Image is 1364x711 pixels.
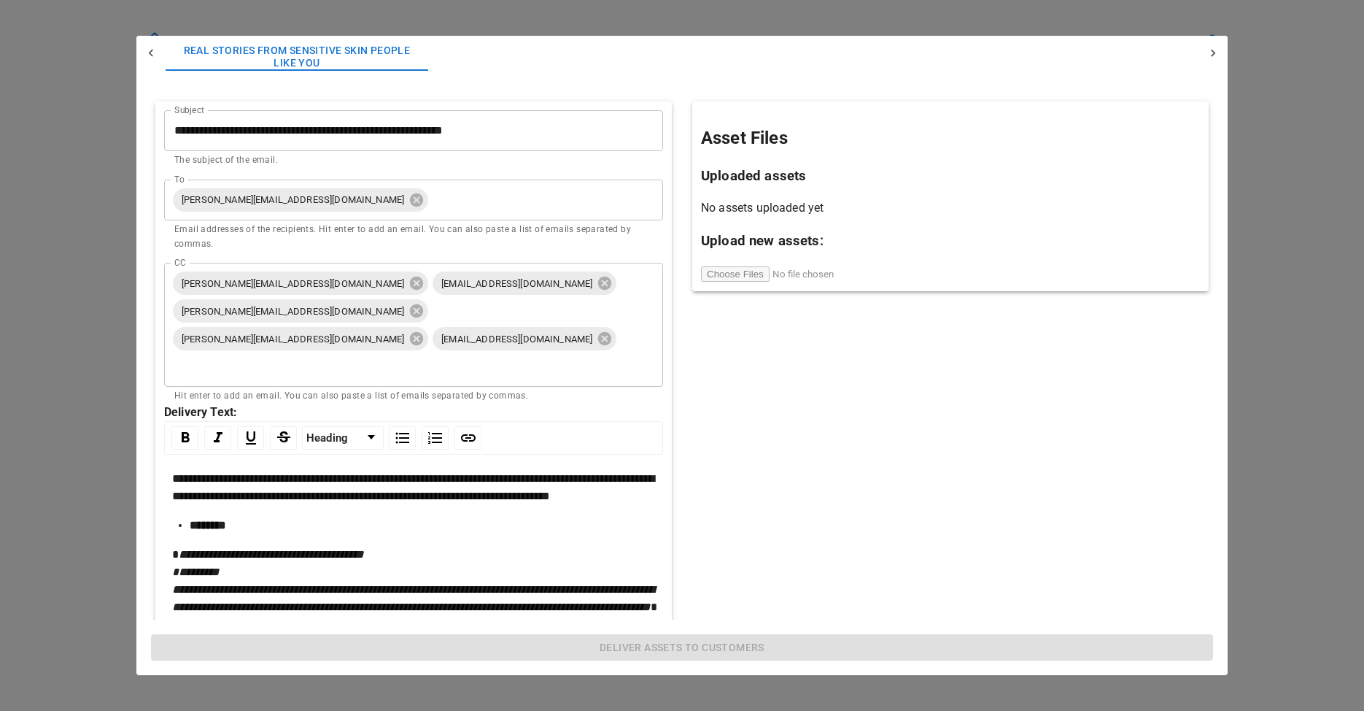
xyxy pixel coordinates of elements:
label: CC [174,256,185,269]
div: [PERSON_NAME][EMAIL_ADDRESS][DOMAIN_NAME] [173,272,428,295]
span: [PERSON_NAME][EMAIL_ADDRESS][DOMAIN_NAME] [173,331,413,347]
span: [EMAIL_ADDRESS][DOMAIN_NAME] [433,275,601,292]
div: Underline [237,426,264,450]
div: [PERSON_NAME][EMAIL_ADDRESS][DOMAIN_NAME] [173,299,428,323]
span: [PERSON_NAME][EMAIL_ADDRESS][DOMAIN_NAME] [173,303,413,320]
div: rdw-link-control [452,426,484,450]
p: Email addresses of the recipients. Hit enter to add an email. You can also paste a list of emails... [174,223,653,252]
a: Block Type [303,427,383,449]
div: rdw-block-control [300,426,386,450]
span: [PERSON_NAME][EMAIL_ADDRESS][DOMAIN_NAME] [173,191,413,208]
button: Real Stories From Sensitive Skin People Like You [166,36,428,79]
div: rdw-toolbar [164,421,663,455]
div: rdw-dropdown [302,426,384,450]
div: Link [454,426,481,450]
span: [PERSON_NAME][EMAIL_ADDRESS][DOMAIN_NAME] [173,275,413,292]
div: Ordered [422,426,449,450]
div: [PERSON_NAME][EMAIL_ADDRESS][DOMAIN_NAME] [173,188,428,212]
div: [EMAIL_ADDRESS][DOMAIN_NAME] [433,327,616,350]
div: Bold [171,426,198,450]
div: rdw-wrapper [164,421,663,628]
div: rdw-inline-control [168,426,300,450]
h3: Upload new assets: [701,231,1200,251]
h2: Asset Files [701,125,1200,151]
div: Unordered [389,426,416,450]
label: To [174,173,185,185]
span: [EMAIL_ADDRESS][DOMAIN_NAME] [433,331,601,347]
strong: Delivery Text: [164,405,237,419]
h3: Uploaded assets [701,166,1200,186]
p: No assets uploaded yet [701,199,1200,217]
div: Strikethrough [270,426,297,450]
label: Subject [174,104,204,116]
div: rdw-editor [172,470,656,616]
div: rdw-list-control [386,426,452,450]
p: The subject of the email. [174,153,653,168]
p: Hit enter to add an email. You can also paste a list of emails separated by commas. [174,389,653,404]
div: Italic [204,426,231,450]
div: [EMAIL_ADDRESS][DOMAIN_NAME] [433,272,616,295]
div: [PERSON_NAME][EMAIL_ADDRESS][DOMAIN_NAME] [173,327,428,350]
